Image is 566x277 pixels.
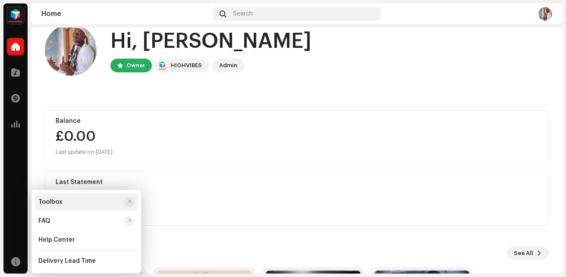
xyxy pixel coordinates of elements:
div: Delivery Lead Time [38,258,96,265]
img: feab3aad-9b62-475c-8caf-26f15a9573ee [7,7,24,24]
re-m-nav-item: FAQ [35,212,138,230]
div: Owner [126,60,145,71]
div: Home [41,10,209,17]
img: feab3aad-9b62-475c-8caf-26f15a9573ee [157,60,167,71]
span: Search [233,10,253,17]
re-m-nav-item: Delivery Lead Time [35,252,138,270]
div: Help Center [38,237,75,243]
re-o-card-value: Balance [45,110,549,165]
re-m-nav-item: Help Center [35,231,138,249]
div: Toolbox [38,199,63,205]
div: Hi, [PERSON_NAME] [110,28,311,55]
img: 9ef4295a-43dd-46d8-8ef4-0c88f67de249 [45,24,97,76]
re-o-card-value: Last Statement [45,171,549,226]
div: FAQ [38,218,50,224]
div: Last Statement [56,179,538,186]
span: See All [514,245,533,262]
div: Admin [219,60,237,71]
div: Balance [56,118,538,124]
button: See All [507,246,549,260]
div: HIGHVIBES [171,60,202,71]
img: 9ef4295a-43dd-46d8-8ef4-0c88f67de249 [538,7,552,21]
div: Last update on [DATE] [56,147,538,157]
